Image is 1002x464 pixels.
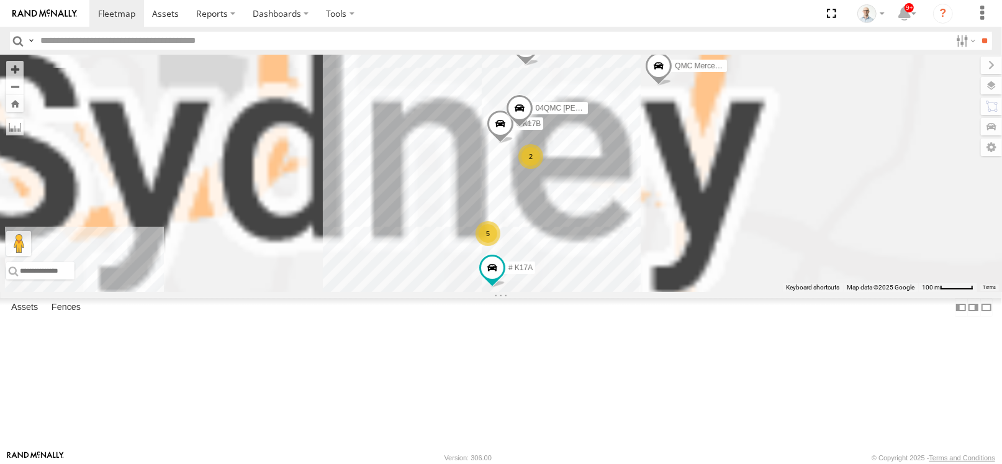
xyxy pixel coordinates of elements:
button: Keyboard shortcuts [786,283,839,292]
label: Fences [45,299,87,316]
img: rand-logo.svg [12,9,77,18]
button: Zoom out [6,78,24,95]
a: Terms (opens in new tab) [983,285,996,290]
label: Search Query [26,32,36,50]
label: Hide Summary Table [980,298,993,316]
button: Drag Pegman onto the map to open Street View [6,231,31,256]
span: Map data ©2025 Google [847,284,914,291]
i: ? [933,4,953,24]
span: QMC Mercedes [675,62,727,71]
a: Visit our Website [7,452,64,464]
button: Zoom in [6,61,24,78]
label: Measure [6,118,24,135]
span: # K17A [508,263,533,272]
label: Dock Summary Table to the Right [967,298,980,316]
div: 5 [476,221,500,246]
span: 100 m [922,284,940,291]
div: Kurt Byers [853,4,889,23]
label: Assets [5,299,44,316]
button: Zoom Home [6,95,24,112]
div: Version: 306.00 [445,454,492,462]
div: 2 [518,144,543,169]
label: Dock Summary Table to the Left [955,298,967,316]
a: Terms and Conditions [929,454,995,462]
button: Map Scale: 100 m per 50 pixels [918,283,977,292]
label: Map Settings [981,139,1002,156]
label: Search Filter Options [951,32,978,50]
span: 04QMC [PERSON_NAME] [536,104,625,112]
div: © Copyright 2025 - [872,454,995,462]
